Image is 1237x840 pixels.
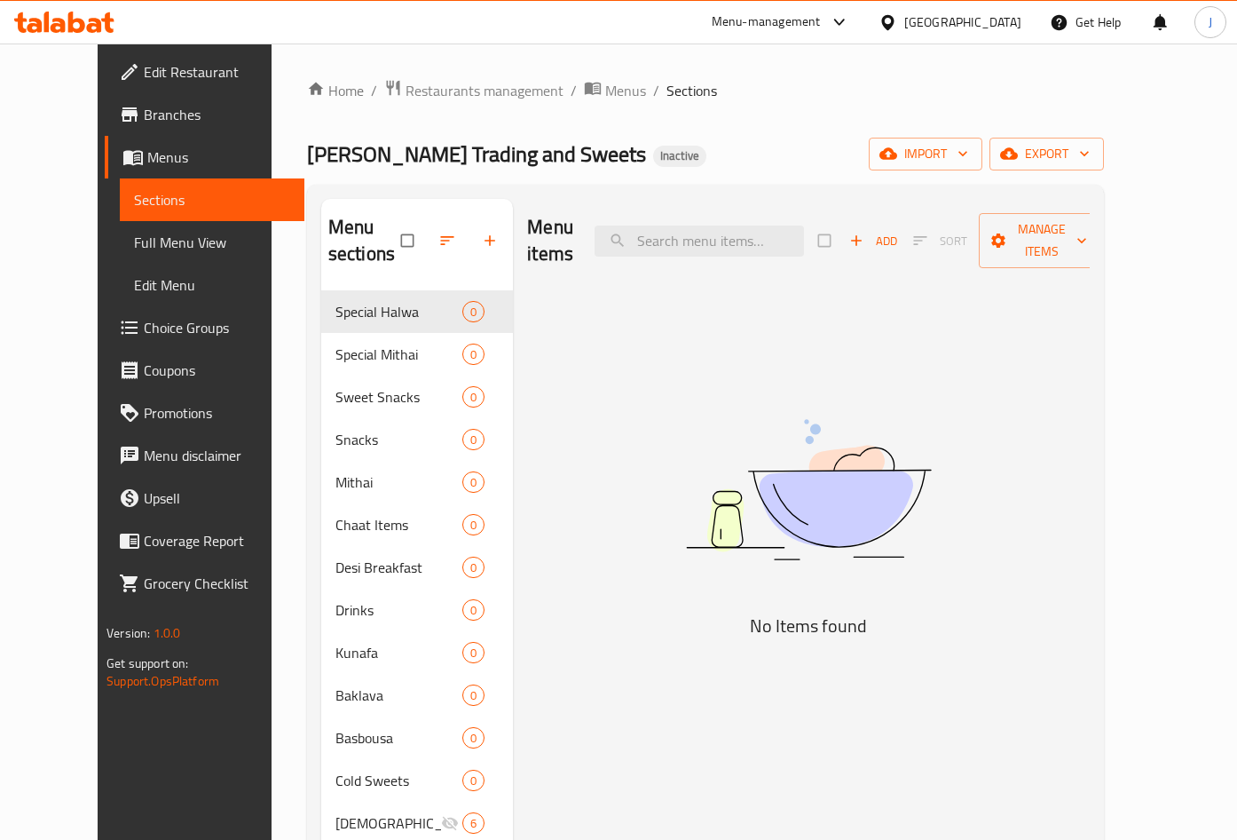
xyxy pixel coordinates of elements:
a: Full Menu View [120,221,304,264]
nav: breadcrumb [307,79,1104,102]
a: Edit Restaurant [105,51,304,93]
span: Chaat Items [335,514,462,535]
img: dish.svg [587,372,1030,607]
div: items [462,599,485,621]
span: 0 [463,389,484,406]
div: Indian [335,812,441,834]
span: 0 [463,474,484,491]
div: items [462,344,485,365]
button: export [989,138,1104,170]
div: items [462,514,485,535]
a: Upsell [105,477,304,519]
span: Select section first [902,227,979,255]
span: 0 [463,645,484,662]
div: Snacks0 [321,418,514,461]
h2: Menu sections [328,214,402,267]
span: 0 [463,730,484,747]
div: Drinks0 [321,589,514,631]
div: Desi Breakfast0 [321,546,514,589]
span: Select all sections [390,224,428,258]
h5: No Items found [587,612,1030,640]
div: Sweet Snacks0 [321,376,514,418]
a: Support.OpsPlatform [106,670,219,693]
a: Restaurants management [384,79,563,102]
div: items [462,301,485,322]
span: Inactive [653,148,706,163]
button: Add section [470,221,513,260]
span: Add item [845,227,902,255]
span: Kunafa [335,642,462,663]
div: items [462,812,485,834]
div: items [462,727,485,749]
div: [GEOGRAPHIC_DATA] [904,12,1021,32]
span: export [1004,143,1090,165]
span: Menus [147,147,290,168]
span: [PERSON_NAME] Trading and Sweets [307,134,646,174]
span: 0 [463,304,484,321]
span: Baklava [335,685,462,706]
span: Branches [144,104,290,125]
span: Drinks [335,599,462,621]
span: J [1209,12,1212,32]
a: Coverage Report [105,519,304,562]
div: Mithai0 [321,461,514,503]
div: items [462,429,485,450]
span: Coverage Report [144,530,290,551]
div: Menu-management [712,12,821,33]
span: Choice Groups [144,317,290,338]
span: Mithai [335,472,462,493]
li: / [571,80,577,101]
a: Choice Groups [105,306,304,349]
span: Basbousa [335,727,462,749]
li: / [371,80,377,101]
a: Branches [105,93,304,136]
a: Sections [120,178,304,221]
div: Desi Breakfast [335,557,462,578]
h2: Menu items [527,214,573,267]
span: 0 [463,687,484,704]
a: Grocery Checklist [105,562,304,605]
span: Version: [106,622,150,645]
div: Special Halwa0 [321,290,514,333]
span: 0 [463,346,484,363]
a: Menus [584,79,646,102]
span: Grocery Checklist [144,573,290,594]
span: Sweet Snacks [335,386,462,408]
span: 0 [463,602,484,619]
div: items [462,642,485,663]
span: Edit Restaurant [144,61,290,83]
span: Menus [605,80,646,101]
span: 0 [463,773,484,789]
div: items [462,557,485,578]
span: Coupons [144,360,290,381]
span: Cold Sweets [335,770,462,791]
span: [DEMOGRAPHIC_DATA] [335,812,441,834]
input: search [595,226,804,257]
span: Manage items [993,218,1091,263]
span: 0 [463,517,484,534]
span: 0 [463,432,484,448]
span: Upsell [144,487,290,509]
span: Add [849,231,897,251]
li: / [653,80,659,101]
div: Basbousa0 [321,717,514,759]
span: Sections [666,80,717,101]
button: Add [845,227,902,255]
div: Chaat Items0 [321,503,514,546]
span: Full Menu View [134,232,290,253]
span: Menu disclaimer [144,445,290,466]
div: items [462,770,485,791]
a: Edit Menu [120,264,304,306]
div: Cold Sweets0 [321,759,514,802]
a: Menus [105,136,304,178]
span: Edit Menu [134,274,290,296]
span: Restaurants management [406,80,563,101]
svg: Inactive section [441,814,459,832]
a: Coupons [105,349,304,392]
span: Sections [134,189,290,210]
